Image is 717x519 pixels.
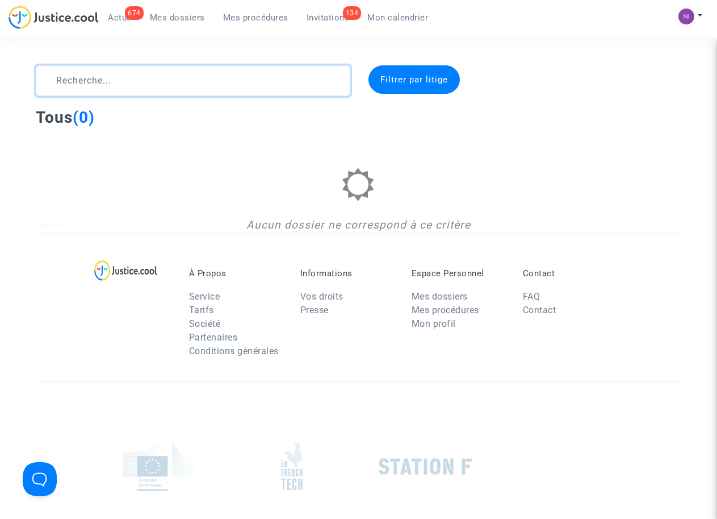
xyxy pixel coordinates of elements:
[123,442,194,491] img: europe_commision.png
[379,458,472,475] img: stationf.png
[307,13,350,23] span: Invitations
[523,291,540,302] a: FAQ
[223,13,288,23] span: Mes procédures
[380,74,448,85] span: Filtrer par litige
[412,268,506,279] p: Espace Personnel
[412,318,456,329] a: Mon profil
[189,305,214,315] a: Tarifs
[523,268,617,279] p: Contact
[150,13,205,23] span: Mes dossiers
[300,291,343,302] a: Vos droits
[678,9,694,24] img: c72f9d9a6237a8108f59372fcd3655cf
[343,6,362,20] div: 134
[189,318,221,329] a: Société
[300,305,329,315] a: Presse
[36,108,73,127] span: Tous
[94,260,157,281] img: logo-lg.svg
[300,268,395,279] p: Informations
[281,442,303,491] img: french_tech.png
[125,6,144,20] div: 674
[23,462,57,496] iframe: Help Scout Beacon - Open
[412,291,468,302] a: Mes dossiers
[36,217,681,234] div: Aucun dossier ne correspond à ce critère
[412,305,479,315] a: Mes procédures
[189,291,220,302] a: Service
[189,346,279,356] a: Conditions générales
[99,9,141,26] a: 674Actus
[523,305,556,315] a: Contact
[358,9,437,26] a: Mon calendrier
[73,108,95,127] span: (0)
[108,13,132,23] span: Actus
[214,9,297,26] a: Mes procédures
[297,9,359,26] a: 134Invitations
[189,268,283,279] p: À Propos
[141,9,214,26] a: Mes dossiers
[367,13,428,23] span: Mon calendrier
[189,332,238,343] a: Partenaires
[9,6,99,29] img: jc-logo.svg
